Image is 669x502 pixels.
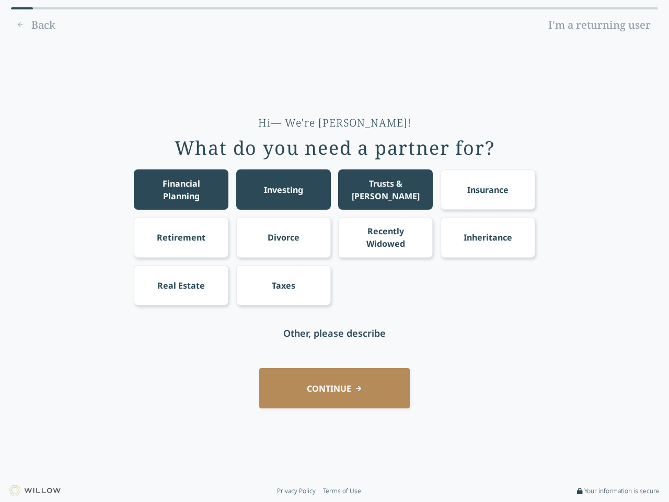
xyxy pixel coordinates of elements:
[157,231,205,244] div: Retirement
[277,487,316,495] a: Privacy Policy
[175,138,495,158] div: What do you need a partner for?
[348,225,423,250] div: Recently Widowed
[541,17,658,33] a: I'm a returning user
[467,184,509,196] div: Insurance
[584,487,660,495] span: Your information is secure
[464,231,512,244] div: Inheritance
[283,326,386,340] div: Other, please describe
[9,485,61,496] img: Willow logo
[268,231,299,244] div: Divorce
[259,368,410,408] button: CONTINUE
[144,177,219,202] div: Financial Planning
[323,487,361,495] a: Terms of Use
[11,7,33,9] div: 0% complete
[272,279,295,292] div: Taxes
[264,184,303,196] div: Investing
[157,279,205,292] div: Real Estate
[348,177,423,202] div: Trusts & [PERSON_NAME]
[258,116,411,130] div: Hi— We're [PERSON_NAME]!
